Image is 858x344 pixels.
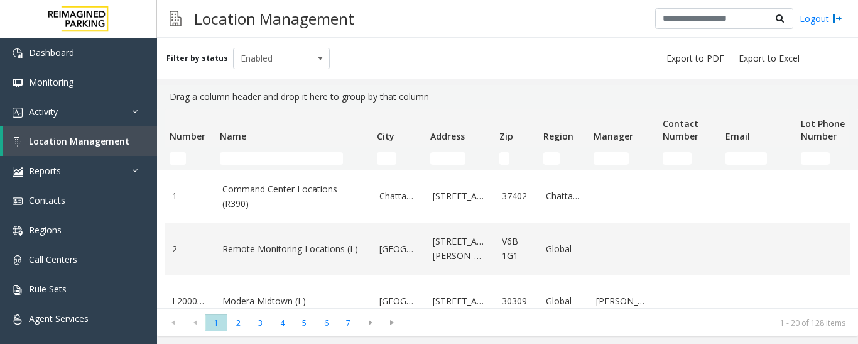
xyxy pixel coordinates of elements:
[801,118,845,142] span: Lot Phone Number
[384,318,401,328] span: Go to the last page
[430,130,465,142] span: Address
[546,189,581,203] a: Chattanooga
[249,314,271,331] span: Page 3
[172,242,207,256] a: 2
[663,152,692,165] input: Contact Number Filter
[800,12,842,25] a: Logout
[538,147,589,170] td: Region Filter
[13,314,23,325] img: 'icon'
[29,106,58,118] span: Activity
[222,182,364,211] a: Command Center Locations (R390)
[29,47,74,58] span: Dashboard
[832,12,842,25] img: logout
[170,3,182,34] img: pageIcon
[379,189,418,203] a: Chattanooga
[589,147,658,170] td: Manager Filter
[13,226,23,236] img: 'icon'
[596,294,650,308] a: [PERSON_NAME]
[234,48,310,69] span: Enabled
[377,130,394,142] span: City
[594,130,633,142] span: Manager
[725,152,767,165] input: Email Filter
[430,152,465,165] input: Address Filter
[13,78,23,88] img: 'icon'
[502,294,531,308] a: 30309
[29,194,65,206] span: Contacts
[425,147,494,170] td: Address Filter
[220,130,246,142] span: Name
[13,285,23,295] img: 'icon'
[29,135,129,147] span: Location Management
[594,152,629,165] input: Manager Filter
[29,165,61,177] span: Reports
[29,283,67,295] span: Rule Sets
[372,147,425,170] td: City Filter
[502,189,531,203] a: 37402
[13,48,23,58] img: 'icon'
[13,137,23,147] img: 'icon'
[801,152,830,165] input: Lot Phone Number Filter
[215,147,372,170] td: Name Filter
[13,167,23,177] img: 'icon'
[205,314,227,331] span: Page 1
[543,130,573,142] span: Region
[379,242,418,256] a: [GEOGRAPHIC_DATA]
[165,85,850,109] div: Drag a column header and drop it here to group by that column
[543,152,560,165] input: Region Filter
[165,147,215,170] td: Number Filter
[3,126,157,156] a: Location Management
[499,130,513,142] span: Zip
[377,152,396,165] input: City Filter
[666,52,724,65] span: Export to PDF
[293,314,315,331] span: Page 5
[499,152,509,165] input: Zip Filter
[359,314,381,331] span: Go to the next page
[29,224,62,236] span: Regions
[502,235,531,263] a: V6B 1G1
[734,50,805,67] button: Export to Excel
[172,189,207,203] a: 1
[13,108,23,118] img: 'icon'
[13,255,23,265] img: 'icon'
[663,118,698,142] span: Contact Number
[271,314,293,331] span: Page 4
[222,242,364,256] a: Remote Monitoring Locations (L)
[170,152,186,165] input: Number Filter
[29,76,73,88] span: Monitoring
[546,294,581,308] a: Global
[315,314,337,331] span: Page 6
[337,314,359,331] span: Page 7
[29,253,77,265] span: Call Centers
[222,294,364,308] a: Modera Midtown (L)
[13,196,23,206] img: 'icon'
[433,235,487,263] a: [STREET_ADDRESS][PERSON_NAME]
[220,152,343,165] input: Name Filter
[381,314,403,331] span: Go to the last page
[362,318,379,328] span: Go to the next page
[725,130,750,142] span: Email
[661,50,729,67] button: Export to PDF
[494,147,538,170] td: Zip Filter
[720,147,796,170] td: Email Filter
[739,52,800,65] span: Export to Excel
[433,294,487,308] a: [STREET_ADDRESS]
[29,313,89,325] span: Agent Services
[379,294,418,308] a: [GEOGRAPHIC_DATA]
[227,314,249,331] span: Page 2
[170,130,205,142] span: Number
[433,189,487,203] a: [STREET_ADDRESS]
[658,147,720,170] td: Contact Number Filter
[157,109,858,308] div: Data table
[546,242,581,256] a: Global
[411,318,845,328] kendo-pager-info: 1 - 20 of 128 items
[166,53,228,64] label: Filter by status
[172,294,207,308] a: L20000500
[188,3,361,34] h3: Location Management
